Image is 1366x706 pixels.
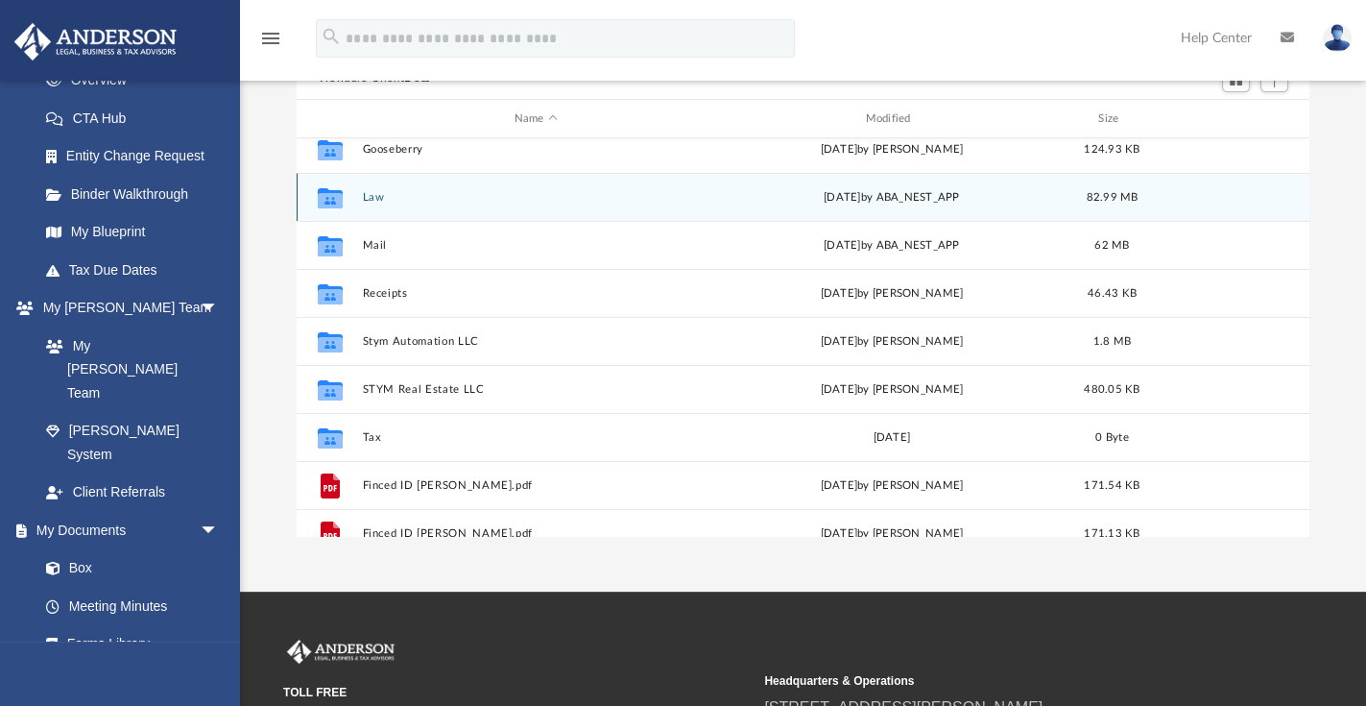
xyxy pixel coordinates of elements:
[304,110,352,128] div: id
[361,110,708,128] div: Name
[1084,144,1139,155] span: 124.93 KB
[13,289,238,328] a: My [PERSON_NAME] Teamarrow_drop_down
[27,587,238,625] a: Meeting Minutes
[200,289,238,329] span: arrow_drop_down
[718,525,1066,543] div: [DATE] by [PERSON_NAME]
[1094,240,1129,251] span: 62 MB
[13,511,238,549] a: My Documentsarrow_drop_down
[27,327,228,412] a: My [PERSON_NAME] Team
[321,26,342,47] i: search
[259,37,282,50] a: menu
[362,527,709,540] button: Finced ID [PERSON_NAME].pdf
[718,477,1066,495] div: [DATE] by [PERSON_NAME]
[718,285,1066,303] div: [DATE] by [PERSON_NAME]
[27,412,238,474] a: [PERSON_NAME] System
[362,431,709,444] button: Tax
[1092,336,1131,347] span: 1.8 MB
[27,213,238,252] a: My Blueprint
[27,549,228,588] a: Box
[362,191,709,204] button: Law
[1084,528,1139,539] span: 171.13 KB
[1323,24,1352,52] img: User Pic
[27,175,248,213] a: Binder Walkthrough
[362,143,709,156] button: Gooseberry
[27,99,248,137] a: CTA Hub
[1095,432,1129,443] span: 0 Byte
[9,23,182,61] img: Anderson Advisors Platinum Portal
[718,333,1066,351] div: [DATE] by [PERSON_NAME]
[1084,480,1139,491] span: 171.54 KB
[362,287,709,300] button: Receipts
[283,684,751,701] small: TOLL FREE
[1084,384,1139,395] span: 480.05 KB
[764,672,1232,690] small: Headquarters & Operations
[259,27,282,50] i: menu
[717,110,1065,128] div: Modified
[1088,288,1137,299] span: 46.43 KB
[718,429,1066,447] div: [DATE]
[362,335,709,348] button: Stym Automation LLC
[1159,110,1293,128] div: id
[283,640,398,665] img: Anderson Advisors Platinum Portal
[1073,110,1150,128] div: Size
[27,137,248,176] a: Entity Change Request
[27,251,248,289] a: Tax Due Dates
[362,479,709,492] button: Finced ID [PERSON_NAME].pdf
[718,237,1066,255] div: [DATE] by ABA_NEST_APP
[1086,192,1138,203] span: 82.99 MB
[200,511,238,550] span: arrow_drop_down
[27,625,228,664] a: Forms Library
[718,381,1066,399] div: [DATE] by [PERSON_NAME]
[27,474,238,512] a: Client Referrals
[297,138,1310,536] div: grid
[718,141,1066,158] div: [DATE] by [PERSON_NAME]
[718,189,1066,207] div: [DATE] by ABA_NEST_APP
[362,239,709,252] button: Mail
[362,383,709,396] button: STYM Real Estate LLC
